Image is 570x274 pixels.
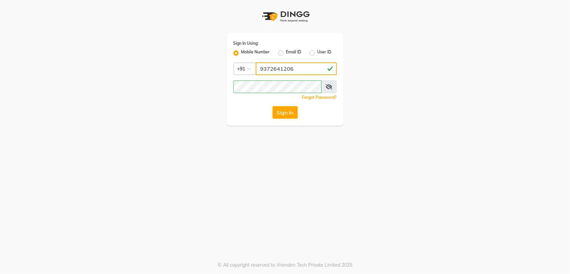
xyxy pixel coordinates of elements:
label: User ID [318,49,332,57]
input: Username [256,62,337,75]
label: Mobile Number [241,49,270,57]
a: Forgot Password? [302,95,337,100]
label: Sign In Using: [233,40,259,46]
img: logo1.svg [258,7,312,26]
button: Sign In [272,106,298,119]
label: Email ID [286,49,302,57]
input: Username [233,80,322,93]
